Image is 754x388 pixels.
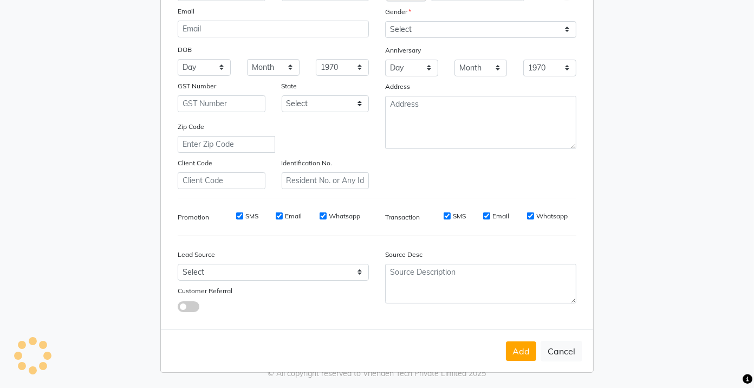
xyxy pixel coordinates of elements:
input: Client Code [178,172,265,189]
label: Zip Code [178,122,204,132]
label: GST Number [178,81,216,91]
label: Client Code [178,158,212,168]
input: Email [178,21,369,37]
label: DOB [178,45,192,55]
input: Enter Zip Code [178,136,275,153]
label: Lead Source [178,250,215,260]
label: SMS [453,211,466,221]
label: Source Desc [385,250,422,260]
label: Gender [385,7,411,17]
label: Anniversary [385,46,421,55]
label: Transaction [385,212,420,222]
label: State [282,81,297,91]
label: Email [492,211,509,221]
input: GST Number [178,95,265,112]
label: Email [178,7,194,16]
label: SMS [245,211,258,221]
button: Cancel [541,341,582,361]
label: Email [285,211,302,221]
button: Add [506,341,536,361]
label: Identification No. [282,158,333,168]
label: Whatsapp [536,211,568,221]
label: Whatsapp [329,211,360,221]
label: Address [385,82,410,92]
label: Customer Referral [178,286,232,296]
input: Resident No. or Any Id [282,172,369,189]
label: Promotion [178,212,209,222]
